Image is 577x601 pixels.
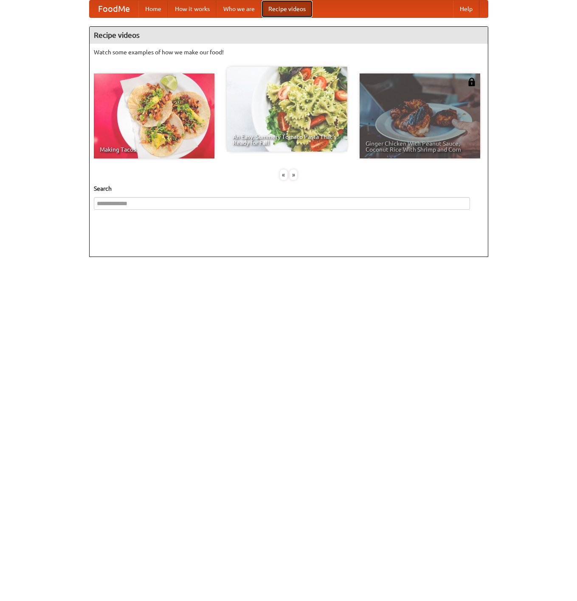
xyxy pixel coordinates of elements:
a: An Easy, Summery Tomato Pasta That's Ready for Fall [227,67,347,152]
span: An Easy, Summery Tomato Pasta That's Ready for Fall [233,134,341,146]
a: Who we are [217,0,262,17]
a: Help [453,0,479,17]
h5: Search [94,184,484,193]
a: How it works [168,0,217,17]
div: « [280,169,287,180]
img: 483408.png [467,78,476,86]
a: Making Tacos [94,73,214,158]
h4: Recipe videos [90,27,488,44]
a: Home [138,0,168,17]
div: » [290,169,297,180]
p: Watch some examples of how we make our food! [94,48,484,56]
a: FoodMe [90,0,138,17]
a: Recipe videos [262,0,312,17]
span: Making Tacos [100,147,208,152]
